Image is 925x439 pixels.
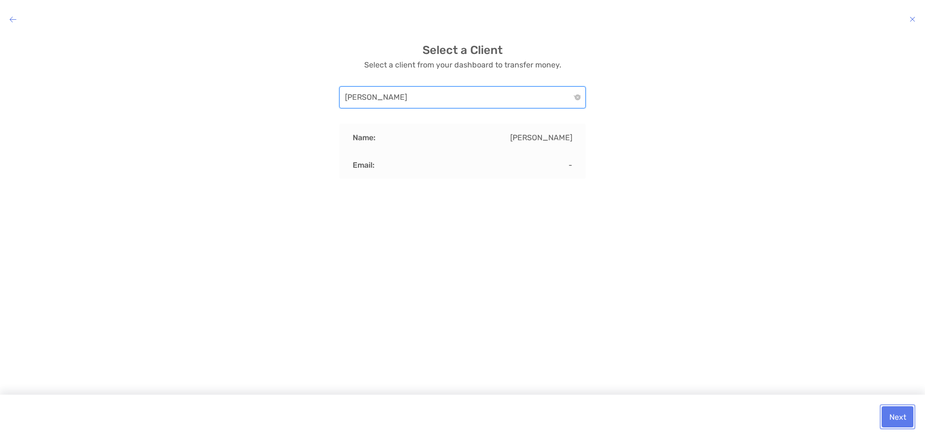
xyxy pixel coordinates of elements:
[575,94,581,100] span: close-circle
[353,161,374,169] p: Email:
[510,133,572,142] p: [PERSON_NAME]
[364,59,561,71] p: Select a client from your dashboard to transfer money.
[353,133,375,142] p: Name:
[882,406,913,427] button: Next
[568,161,572,169] p: -
[423,43,502,57] h3: Select a Client
[345,87,580,108] span: Charlotte Thomas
